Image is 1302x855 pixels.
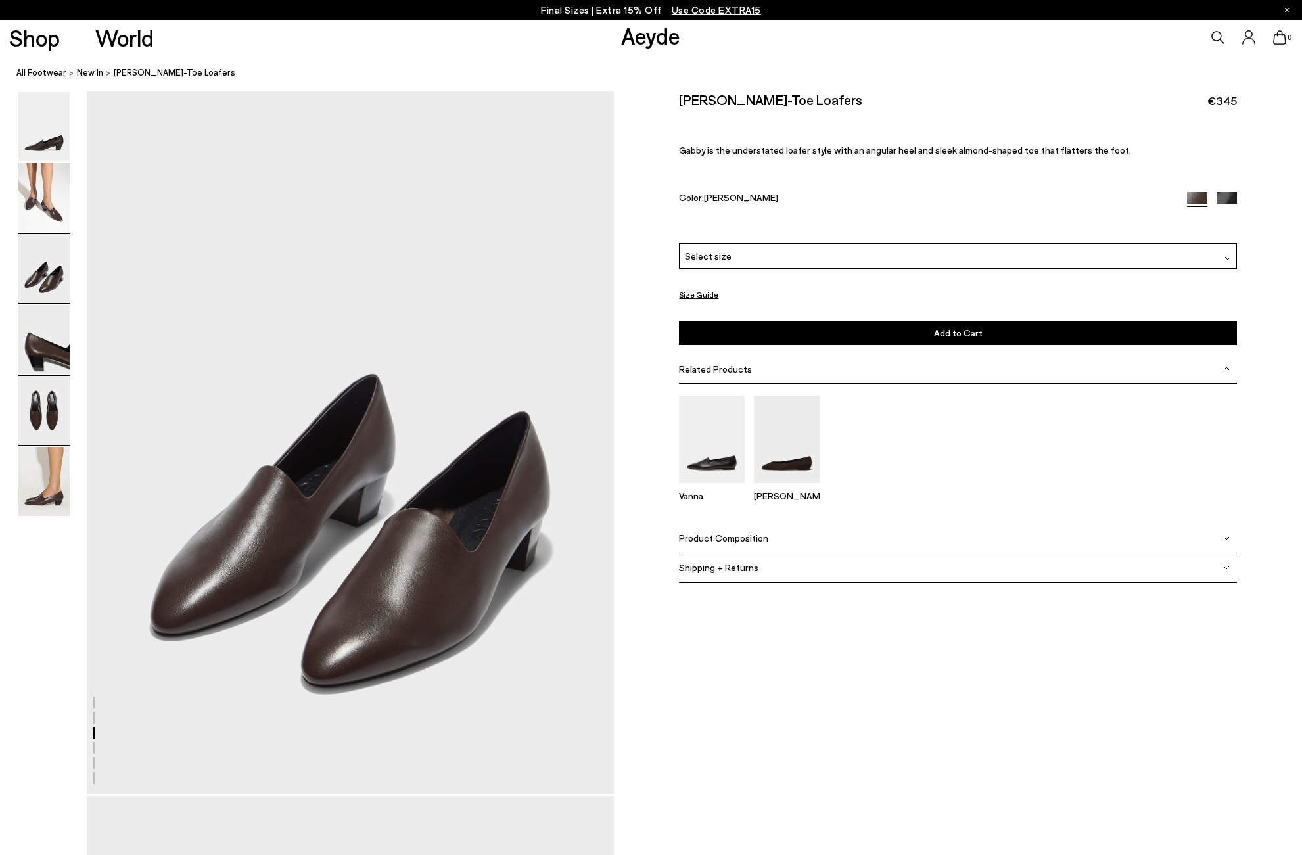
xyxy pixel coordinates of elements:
nav: breadcrumb [16,55,1302,91]
p: Vanna [679,490,745,501]
img: Vanna Almond-Toe Loafers [679,396,745,483]
img: svg%3E [1223,565,1230,571]
button: Size Guide [679,287,718,303]
span: Related Products [679,363,752,375]
p: Final Sizes | Extra 15% Off [541,2,761,18]
img: Gabby Almond-Toe Loafers - Image 6 [18,447,70,516]
a: Ellie Suede Almond-Toe Flats [PERSON_NAME] [754,474,820,501]
span: Add to Cart [934,328,983,339]
a: All Footwear [16,66,66,80]
h2: [PERSON_NAME]-Toe Loafers [679,91,862,108]
img: Gabby Almond-Toe Loafers - Image 4 [18,305,70,374]
p: [PERSON_NAME] [754,490,820,501]
span: Product Composition [679,533,768,544]
button: Add to Cart [679,321,1236,346]
div: Color: [679,192,1169,207]
span: 0 [1286,34,1293,41]
span: [PERSON_NAME] [704,192,778,203]
a: 0 [1273,30,1286,45]
span: New In [77,67,103,78]
span: [PERSON_NAME]-Toe Loafers [114,66,235,80]
span: Shipping + Returns [679,563,758,574]
a: Vanna Almond-Toe Loafers Vanna [679,474,745,501]
img: svg%3E [1224,255,1231,262]
img: Gabby Almond-Toe Loafers - Image 2 [18,163,70,232]
a: Aeyde [621,22,680,49]
a: World [95,26,154,49]
img: Gabby Almond-Toe Loafers - Image 1 [18,92,70,161]
img: Gabby Almond-Toe Loafers - Image 5 [18,376,70,445]
span: Select size [685,249,732,263]
a: New In [77,66,103,80]
span: €345 [1207,93,1237,109]
img: svg%3E [1223,365,1230,372]
img: svg%3E [1223,535,1230,542]
img: Ellie Suede Almond-Toe Flats [754,396,820,483]
a: Shop [9,26,60,49]
p: Gabby is the understated loafer style with an angular heel and sleek almond-shaped toe that flatt... [679,145,1236,156]
img: Gabby Almond-Toe Loafers - Image 3 [18,234,70,303]
span: Navigate to /collections/ss25-final-sizes [672,4,761,16]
